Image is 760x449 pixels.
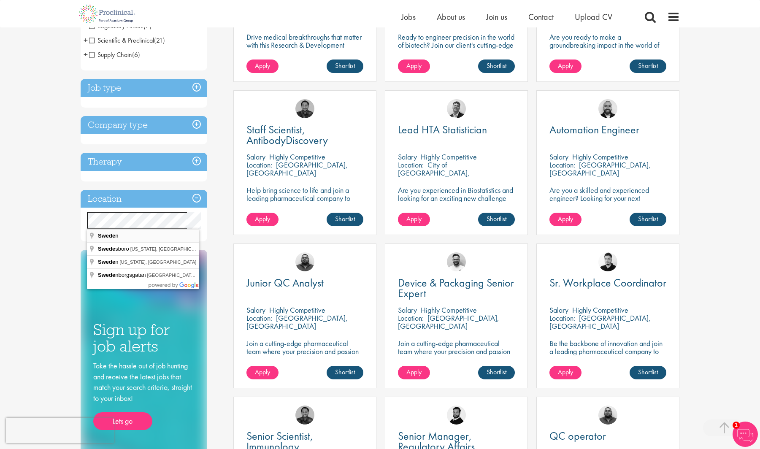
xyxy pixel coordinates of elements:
[295,99,314,118] img: Mike Raletz
[89,50,140,59] span: Supply Chain
[130,246,207,252] span: [US_STATE], [GEOGRAPHIC_DATA]
[549,431,666,441] a: QC operator
[598,252,617,271] img: Anderson Maldonado
[558,214,573,223] span: Apply
[398,122,487,137] span: Lead HTA Statistician
[598,99,617,118] img: Jordan Kiely
[437,11,465,22] a: About us
[81,153,207,171] h3: Therapy
[147,273,246,278] span: [GEOGRAPHIC_DATA], [GEOGRAPHIC_DATA]
[549,160,575,170] span: Location:
[246,152,265,162] span: Salary
[246,160,272,170] span: Location:
[89,50,132,59] span: Supply Chain
[154,36,165,45] span: (21)
[246,124,363,146] a: Staff Scientist, AntibodyDiscovery
[246,160,348,178] p: [GEOGRAPHIC_DATA], [GEOGRAPHIC_DATA]
[558,61,573,70] span: Apply
[89,36,154,45] span: Scientific & Preclinical
[98,259,115,265] span: Swede
[246,313,348,331] p: [GEOGRAPHIC_DATA], [GEOGRAPHIC_DATA]
[549,124,666,135] a: Automation Engineer
[398,60,430,73] a: Apply
[528,11,554,22] span: Contact
[478,213,515,226] a: Shortlist
[398,305,417,315] span: Salary
[93,360,195,430] div: Take the hassle out of job hunting and receive the latest jobs that match your search criteria, s...
[549,276,666,290] span: Sr. Workplace Coordinator
[246,122,328,147] span: Staff Scientist, AntibodyDiscovery
[406,214,422,223] span: Apply
[549,60,581,73] a: Apply
[246,186,363,226] p: Help bring science to life and join a leading pharmaceutical company to play a key role in delive...
[406,61,422,70] span: Apply
[549,313,651,331] p: [GEOGRAPHIC_DATA], [GEOGRAPHIC_DATA]
[98,233,115,239] span: Swede
[246,339,363,371] p: Join a cutting-edge pharmaceutical team where your precision and passion for quality will help sh...
[398,313,424,323] span: Location:
[630,60,666,73] a: Shortlist
[447,406,466,425] img: Nick Walker
[549,313,575,323] span: Location:
[421,305,477,315] p: Highly Competitive
[598,406,617,425] img: Ashley Bennett
[398,339,515,371] p: Join a cutting-edge pharmaceutical team where your precision and passion for quality will help sh...
[89,36,165,45] span: Scientific & Preclinical
[401,11,416,22] a: Jobs
[246,278,363,288] a: Junior QC Analyst
[246,305,265,315] span: Salary
[733,422,740,429] span: 1
[447,99,466,118] img: Tom Magenis
[327,60,363,73] a: Shortlist
[269,152,325,162] p: Highly Competitive
[246,276,324,290] span: Junior QC Analyst
[81,116,207,134] h3: Company type
[447,252,466,271] img: Emile De Beer
[84,34,88,46] span: +
[630,366,666,379] a: Shortlist
[295,252,314,271] a: Ashley Bennett
[549,160,651,178] p: [GEOGRAPHIC_DATA], [GEOGRAPHIC_DATA]
[398,33,515,73] p: Ready to engineer precision in the world of biotech? Join our client's cutting-edge team and play...
[398,186,515,218] p: Are you experienced in Biostatistics and looking for an exciting new challenge where you can assi...
[398,278,515,299] a: Device & Packaging Senior Expert
[575,11,612,22] a: Upload CV
[81,79,207,97] h3: Job type
[733,422,758,447] img: Chatbot
[630,213,666,226] a: Shortlist
[398,366,430,379] a: Apply
[98,233,119,239] span: n
[119,260,196,265] span: [US_STATE], [GEOGRAPHIC_DATA]
[549,278,666,288] a: Sr. Workplace Coordinator
[98,259,119,265] span: n
[406,368,422,376] span: Apply
[398,124,515,135] a: Lead HTA Statistician
[246,60,279,73] a: Apply
[84,48,88,61] span: +
[572,305,628,315] p: Highly Competitive
[255,214,270,223] span: Apply
[549,152,568,162] span: Salary
[398,152,417,162] span: Salary
[478,366,515,379] a: Shortlist
[255,368,270,376] span: Apply
[549,33,666,73] p: Are you ready to make a groundbreaking impact in the world of biotechnology? Join a growing compa...
[549,339,666,371] p: Be the backbone of innovation and join a leading pharmaceutical company to help keep life-changin...
[549,366,581,379] a: Apply
[558,368,573,376] span: Apply
[98,246,130,252] span: sboro
[295,406,314,425] img: Mike Raletz
[255,61,270,70] span: Apply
